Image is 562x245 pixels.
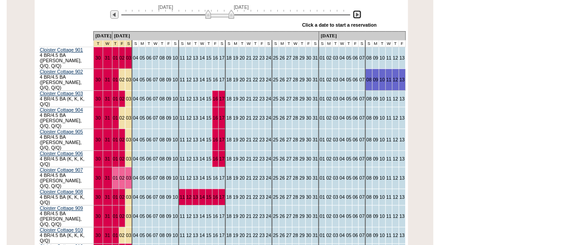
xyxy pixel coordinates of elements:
[40,129,83,134] a: Cloister Cottage 905
[172,47,179,68] td: 10
[372,40,379,47] td: M
[152,90,159,107] td: 07
[259,68,265,90] td: 23
[305,68,312,90] td: 30
[179,68,185,90] td: 11
[112,31,319,40] td: [DATE]
[125,129,132,150] td: 03
[252,90,259,107] td: 22
[326,40,332,47] td: M
[186,40,192,47] td: M
[239,68,246,90] td: 20
[372,47,379,68] td: 09
[105,175,110,181] a: 31
[279,47,286,68] td: 26
[392,40,399,47] td: T
[232,107,239,129] td: 19
[379,40,386,47] td: T
[302,22,377,28] div: Click a date to start a reservation
[292,47,299,68] td: 28
[96,96,101,101] a: 30
[205,68,212,90] td: 15
[279,40,286,47] td: M
[312,40,319,47] td: S
[326,90,332,107] td: 02
[219,194,224,200] a: 17
[352,47,359,68] td: 06
[113,55,118,60] a: 01
[145,129,152,150] td: 06
[219,115,224,120] a: 17
[40,167,83,173] a: Cloister Cottage 907
[139,40,146,47] td: M
[126,175,131,181] a: 03
[125,68,132,90] td: 03
[385,90,392,107] td: 11
[353,10,361,19] img: Next
[225,90,232,107] td: 18
[232,47,239,68] td: 19
[165,90,172,107] td: 09
[326,68,332,90] td: 02
[339,90,345,107] td: 04
[105,156,110,161] a: 31
[319,31,405,40] td: [DATE]
[113,194,118,200] a: 01
[132,40,139,47] td: S
[96,194,101,200] a: 30
[252,107,259,129] td: 22
[265,90,272,107] td: 24
[159,107,165,129] td: 08
[286,68,292,90] td: 27
[245,47,252,68] td: 21
[379,107,386,129] td: 10
[186,68,192,90] td: 12
[179,90,185,107] td: 11
[305,90,312,107] td: 30
[159,47,165,68] td: 08
[96,156,101,161] a: 30
[96,233,101,238] a: 30
[319,90,325,107] td: 01
[286,107,292,129] td: 27
[312,90,319,107] td: 31
[372,107,379,129] td: 09
[245,90,252,107] td: 21
[120,137,125,142] a: 02
[305,47,312,68] td: 30
[219,96,224,101] a: 17
[292,90,299,107] td: 28
[205,40,212,47] td: T
[93,40,103,47] td: New Year's
[286,40,292,47] td: T
[159,90,165,107] td: 08
[172,40,179,47] td: S
[152,129,159,150] td: 07
[345,90,352,107] td: 05
[259,90,265,107] td: 23
[165,40,172,47] td: F
[305,40,312,47] td: F
[345,47,352,68] td: 05
[345,68,352,90] td: 05
[179,40,185,47] td: S
[192,68,199,90] td: 13
[332,107,339,129] td: 03
[110,10,119,19] img: Previous
[225,68,232,90] td: 18
[212,68,219,90] td: 16
[319,68,325,90] td: 01
[245,40,252,47] td: W
[219,68,225,90] td: 17
[186,90,192,107] td: 12
[234,4,249,10] span: [DATE]
[292,107,299,129] td: 28
[186,107,192,129] td: 12
[365,47,372,68] td: 08
[132,129,139,150] td: 04
[199,47,205,68] td: 14
[132,68,139,90] td: 04
[113,233,118,238] a: 01
[93,31,112,40] td: [DATE]
[359,47,365,68] td: 07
